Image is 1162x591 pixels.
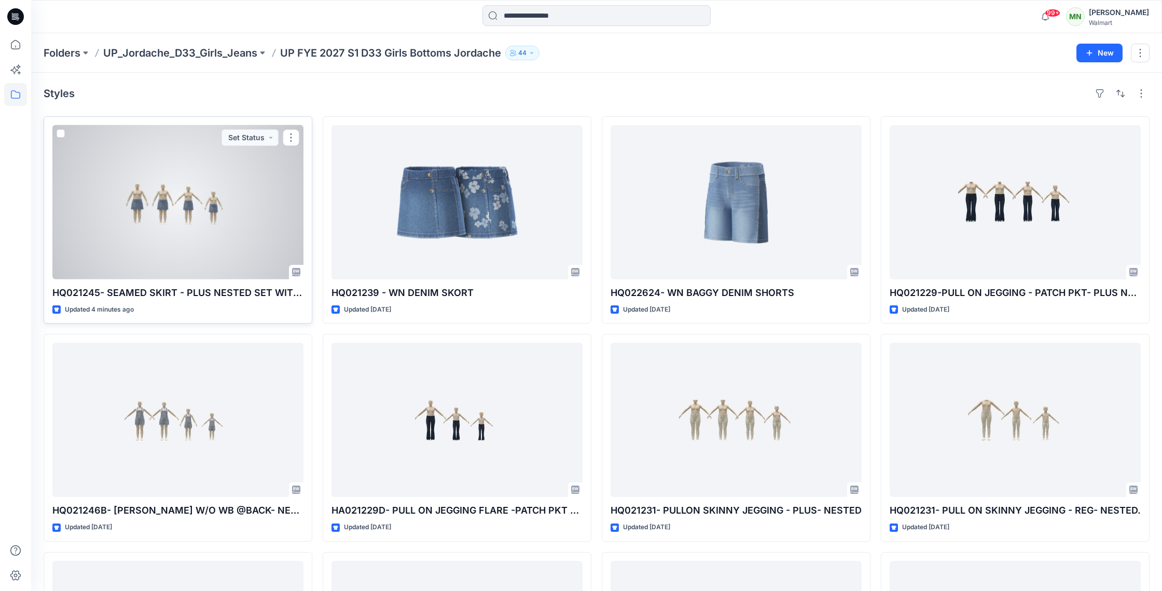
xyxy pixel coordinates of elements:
[611,503,862,518] p: HQ021231- PULLON SKINNY JEGGING - PLUS- NESTED
[280,46,501,60] p: UP FYE 2027 S1 D33 Girls Bottoms Jordache
[103,46,257,60] a: UP_Jordache_D33_Girls_Jeans
[344,522,391,533] p: Updated [DATE]
[52,286,303,300] p: HQ021245- SEAMED SKIRT - PLUS NESTED SET WITH SUGGESTION SWEEP GRADE
[52,503,303,518] p: HQ021246B- [PERSON_NAME] W/O WB @BACK- NESTED
[518,47,527,59] p: 44
[1076,44,1123,62] button: New
[331,503,583,518] p: HA021229D- PULL ON JEGGING FLARE -PATCH PKT REG - NESTED
[52,343,303,497] a: HQ021246B- SHORTALL W/O WB @BACK- NESTED
[344,304,391,315] p: Updated [DATE]
[611,286,862,300] p: HQ022624- WN BAGGY DENIM SHORTS
[65,304,134,315] p: Updated 4 minutes ago
[902,522,949,533] p: Updated [DATE]
[890,503,1141,518] p: HQ021231- PULL ON SKINNY JEGGING - REG- NESTED.
[44,46,80,60] a: Folders
[65,522,112,533] p: Updated [DATE]
[890,343,1141,497] a: HQ021231- PULL ON SKINNY JEGGING - REG- NESTED.
[44,87,75,100] h4: Styles
[331,343,583,497] a: HA021229D- PULL ON JEGGING FLARE -PATCH PKT REG - NESTED
[1089,19,1149,26] div: Walmart
[331,125,583,279] a: HQ021239 - WN DENIM SKORT
[1066,7,1085,26] div: MN
[623,522,670,533] p: Updated [DATE]
[331,286,583,300] p: HQ021239 - WN DENIM SKORT
[505,46,539,60] button: 44
[902,304,949,315] p: Updated [DATE]
[1045,9,1060,17] span: 99+
[52,125,303,279] a: HQ021245- SEAMED SKIRT - PLUS NESTED SET WITH SUGGESTION SWEEP GRADE
[611,125,862,279] a: HQ022624- WN BAGGY DENIM SHORTS
[623,304,670,315] p: Updated [DATE]
[890,125,1141,279] a: HQ021229-PULL ON JEGGING - PATCH PKT- PLUS NESTED
[611,343,862,497] a: HQ021231- PULLON SKINNY JEGGING - PLUS- NESTED
[1089,6,1149,19] div: [PERSON_NAME]
[890,286,1141,300] p: HQ021229-PULL ON JEGGING - PATCH PKT- PLUS NESTED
